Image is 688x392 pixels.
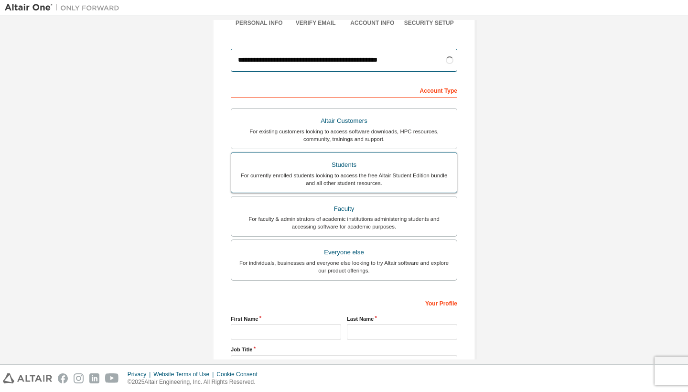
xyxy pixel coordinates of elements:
div: Personal Info [231,19,288,27]
div: Altair Customers [237,114,451,128]
div: Website Terms of Use [153,370,216,378]
img: altair_logo.svg [3,373,52,383]
div: Account Info [344,19,401,27]
div: For existing customers looking to access software downloads, HPC resources, community, trainings ... [237,128,451,143]
img: Altair One [5,3,124,12]
div: For currently enrolled students looking to access the free Altair Student Edition bundle and all ... [237,172,451,187]
div: Cookie Consent [216,370,263,378]
img: linkedin.svg [89,373,99,383]
label: First Name [231,315,341,323]
div: For individuals, businesses and everyone else looking to try Altair software and explore our prod... [237,259,451,274]
div: Everyone else [237,246,451,259]
div: For faculty & administrators of academic institutions administering students and accessing softwa... [237,215,451,230]
label: Job Title [231,346,457,353]
div: Faculty [237,202,451,216]
img: instagram.svg [74,373,84,383]
div: Account Type [231,82,457,98]
div: Verify Email [288,19,344,27]
div: Students [237,158,451,172]
label: Last Name [347,315,457,323]
img: youtube.svg [105,373,119,383]
img: facebook.svg [58,373,68,383]
div: Your Profile [231,295,457,310]
div: Privacy [128,370,153,378]
p: © 2025 Altair Engineering, Inc. All Rights Reserved. [128,378,263,386]
div: Security Setup [401,19,458,27]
